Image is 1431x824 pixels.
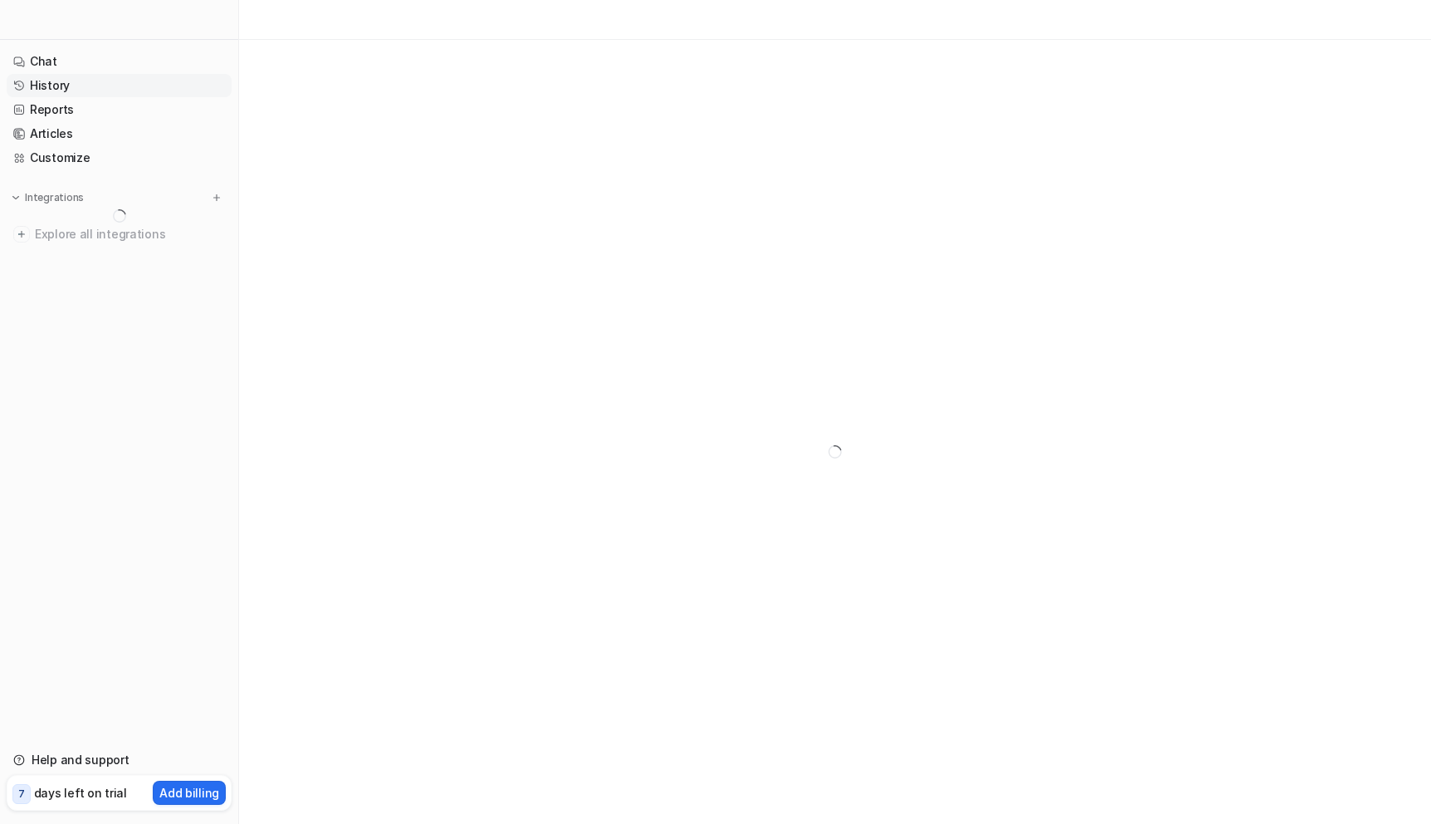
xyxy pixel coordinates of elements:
a: Articles [7,122,232,145]
a: Customize [7,146,232,169]
img: menu_add.svg [211,192,222,204]
a: Chat [7,50,232,73]
a: Explore all integrations [7,223,232,246]
a: Reports [7,98,232,121]
p: Integrations [25,191,84,204]
span: Explore all integrations [35,221,225,248]
a: History [7,74,232,97]
p: days left on trial [34,784,127,802]
button: Add billing [153,781,226,805]
a: Help and support [7,748,232,772]
p: 7 [18,787,25,802]
button: Integrations [7,189,89,206]
img: expand menu [10,192,22,204]
img: explore all integrations [13,226,30,243]
p: Add billing [159,784,219,802]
